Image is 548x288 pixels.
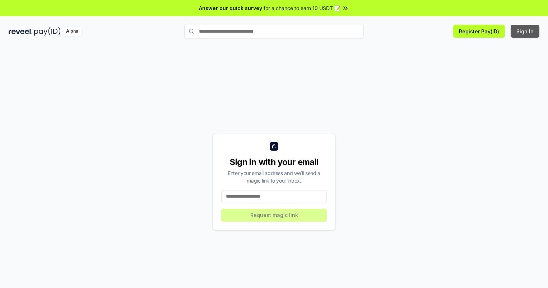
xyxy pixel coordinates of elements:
[264,4,340,12] span: for a chance to earn 10 USDT 📝
[511,25,539,38] button: Sign In
[221,156,327,168] div: Sign in with your email
[453,25,505,38] button: Register Pay(ID)
[62,27,82,36] div: Alpha
[221,169,327,184] div: Enter your email address and we’ll send a magic link to your inbox.
[199,4,262,12] span: Answer our quick survey
[270,142,278,151] img: logo_small
[9,27,33,36] img: reveel_dark
[34,27,61,36] img: pay_id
